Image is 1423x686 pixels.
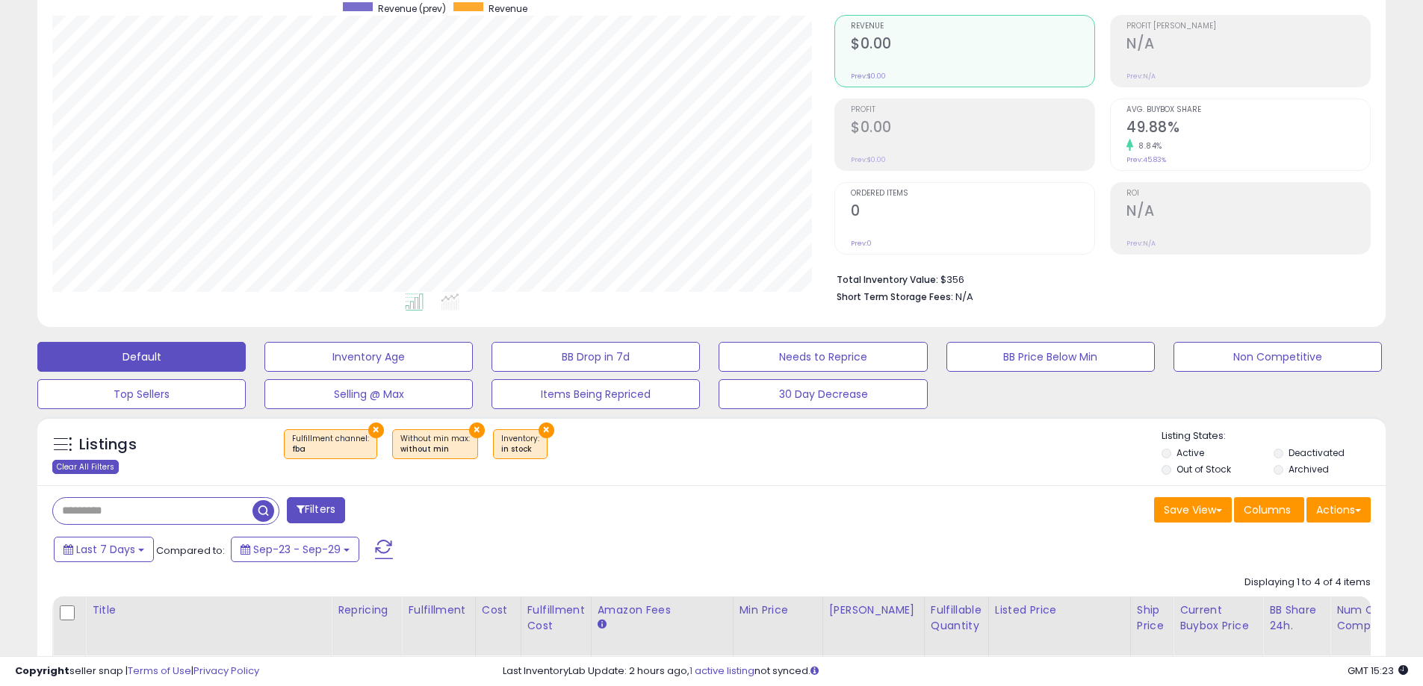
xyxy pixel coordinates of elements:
[338,602,395,618] div: Repricing
[92,602,325,618] div: Title
[408,602,468,618] div: Fulfillment
[995,602,1124,618] div: Listed Price
[368,422,384,438] button: ×
[689,664,754,678] a: 1 active listing
[52,460,119,474] div: Clear All Filters
[193,664,259,678] a: Privacy Policy
[851,190,1094,198] span: Ordered Items
[1289,463,1329,475] label: Archived
[946,342,1155,372] button: BB Price Below Min
[79,434,137,455] h5: Listings
[837,290,953,303] b: Short Term Storage Fees:
[740,602,816,618] div: Min Price
[1162,429,1386,443] p: Listing States:
[292,444,369,455] div: fba
[719,379,927,409] button: 30 Day Decrease
[1126,239,1156,248] small: Prev: N/A
[598,618,607,632] small: Amazon Fees.
[1126,35,1370,55] h2: N/A
[287,497,345,523] button: Filters
[1126,22,1370,31] span: Profit [PERSON_NAME]
[851,155,886,164] small: Prev: $0.00
[1126,202,1370,222] h2: N/A
[851,119,1094,139] h2: $0.00
[37,342,246,372] button: Default
[264,342,473,372] button: Inventory Age
[1289,446,1345,459] label: Deactivated
[378,2,446,15] span: Revenue (prev)
[37,379,246,409] button: Top Sellers
[292,433,369,455] span: Fulfillment channel :
[955,290,973,304] span: N/A
[501,433,539,455] span: Inventory :
[539,422,554,438] button: ×
[492,342,700,372] button: BB Drop in 7d
[231,537,359,562] button: Sep-23 - Sep-29
[1154,497,1232,523] button: Save View
[1126,155,1166,164] small: Prev: 45.83%
[1179,602,1256,634] div: Current Buybox Price
[1126,119,1370,139] h2: 49.88%
[253,542,341,557] span: Sep-23 - Sep-29
[54,537,154,562] button: Last 7 Days
[489,2,527,15] span: Revenue
[1234,497,1304,523] button: Columns
[1174,342,1382,372] button: Non Competitive
[156,543,225,558] span: Compared to:
[264,379,473,409] button: Selling @ Max
[1137,602,1167,634] div: Ship Price
[829,602,918,618] div: [PERSON_NAME]
[851,239,872,248] small: Prev: 0
[719,342,927,372] button: Needs to Reprice
[469,422,485,438] button: ×
[1244,576,1371,590] div: Displaying 1 to 4 of 4 items
[1126,190,1370,198] span: ROI
[851,202,1094,222] h2: 0
[1348,664,1408,678] span: 2025-10-7 15:23 GMT
[1269,602,1324,634] div: BB Share 24h.
[503,664,1408,679] div: Last InventoryLab Update: 2 hours ago, not synced.
[851,72,886,81] small: Prev: $0.00
[837,269,1360,287] li: $356
[15,664,259,679] div: seller snap | |
[1176,463,1231,475] label: Out of Stock
[598,602,727,618] div: Amazon Fees
[1176,446,1204,459] label: Active
[492,379,700,409] button: Items Being Repriced
[400,444,470,455] div: without min
[501,444,539,455] div: in stock
[128,664,191,678] a: Terms of Use
[400,433,470,455] span: Without min max :
[1306,497,1371,523] button: Actions
[1244,502,1291,517] span: Columns
[1336,602,1391,634] div: Num of Comp.
[837,273,938,286] b: Total Inventory Value:
[76,542,135,557] span: Last 7 Days
[851,35,1094,55] h2: $0.00
[1126,72,1156,81] small: Prev: N/A
[527,602,585,634] div: Fulfillment Cost
[931,602,982,634] div: Fulfillable Quantity
[1126,106,1370,114] span: Avg. Buybox Share
[1133,140,1162,152] small: 8.84%
[851,22,1094,31] span: Revenue
[851,106,1094,114] span: Profit
[482,602,515,618] div: Cost
[15,664,69,678] strong: Copyright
